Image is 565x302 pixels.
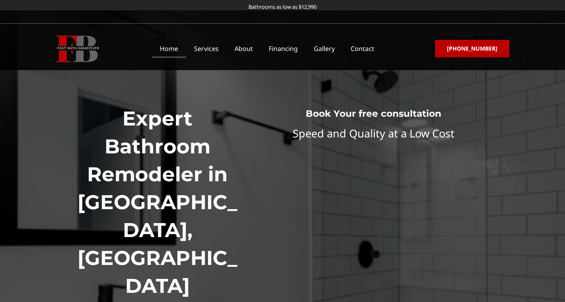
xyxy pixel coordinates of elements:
[261,39,306,58] a: Financing
[254,108,493,120] h3: Book Your free consultation
[227,39,261,58] a: About
[186,39,227,58] a: Services
[152,39,186,58] a: Home
[435,40,509,57] a: [PHONE_NUMBER]
[447,46,497,51] span: [PHONE_NUMBER]
[243,112,504,172] iframe: Website Form
[72,105,244,300] h1: Expert Bathroom Remodeler in [GEOGRAPHIC_DATA], [GEOGRAPHIC_DATA]
[343,39,382,58] a: Contact
[306,39,343,58] a: Gallery
[56,35,99,62] img: Fast Bath Makeover icon
[293,126,454,141] span: Speed and Quality at a Low Cost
